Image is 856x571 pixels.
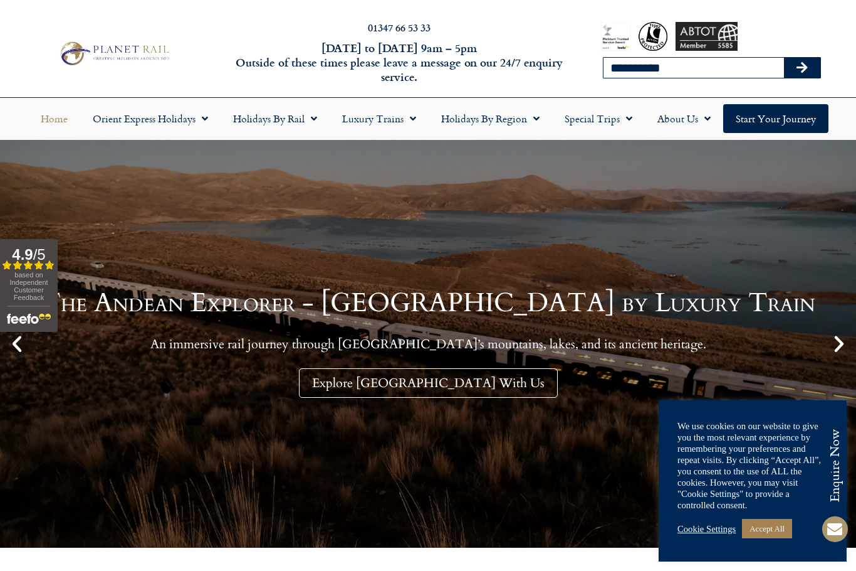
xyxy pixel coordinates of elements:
p: An immersive rail journey through [GEOGRAPHIC_DATA]’s mountains, lakes, and its ancient heritage. [41,336,815,352]
a: Holidays by Rail [221,104,330,133]
nav: Menu [6,104,850,133]
a: Holidays by Region [429,104,552,133]
div: Previous slide [6,333,28,355]
h6: [DATE] to [DATE] 9am – 5pm Outside of these times please leave a message on our 24/7 enquiry serv... [231,41,567,85]
button: Search [784,58,820,78]
a: Cookie Settings [677,523,736,535]
div: We use cookies on our website to give you the most relevant experience by remembering your prefer... [677,420,828,511]
img: Planet Rail Train Holidays Logo [56,39,173,68]
a: Explore [GEOGRAPHIC_DATA] With Us [299,368,558,398]
a: Orient Express Holidays [80,104,221,133]
a: Home [28,104,80,133]
h1: The Andean Explorer - [GEOGRAPHIC_DATA] by Luxury Train [41,290,815,316]
a: Luxury Trains [330,104,429,133]
a: Start your Journey [723,104,828,133]
a: Special Trips [552,104,645,133]
a: About Us [645,104,723,133]
a: Accept All [742,519,792,538]
a: 01347 66 53 33 [368,20,431,35]
div: Next slide [828,333,850,355]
